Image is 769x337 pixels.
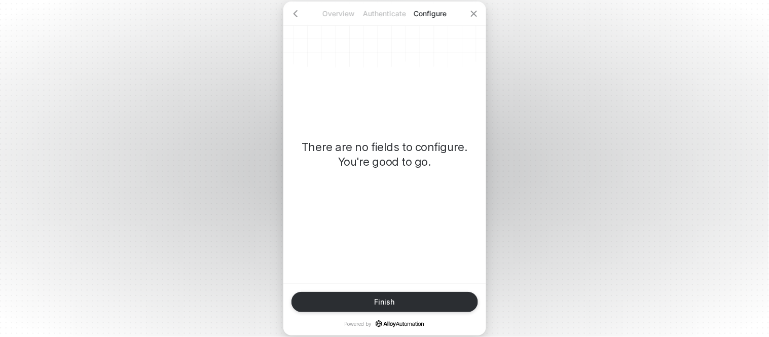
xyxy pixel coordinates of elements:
button: Finish [291,292,478,312]
p: Authenticate [362,9,408,19]
p: There are no fields to configure. You're good to go. [300,140,470,169]
p: Powered by [344,320,424,327]
p: Overview [316,9,362,19]
p: Configure [408,9,453,19]
span: icon-close [470,10,478,18]
a: icon-success [376,320,424,327]
span: icon-arrow-left [291,10,300,18]
div: Finish [375,298,395,306]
